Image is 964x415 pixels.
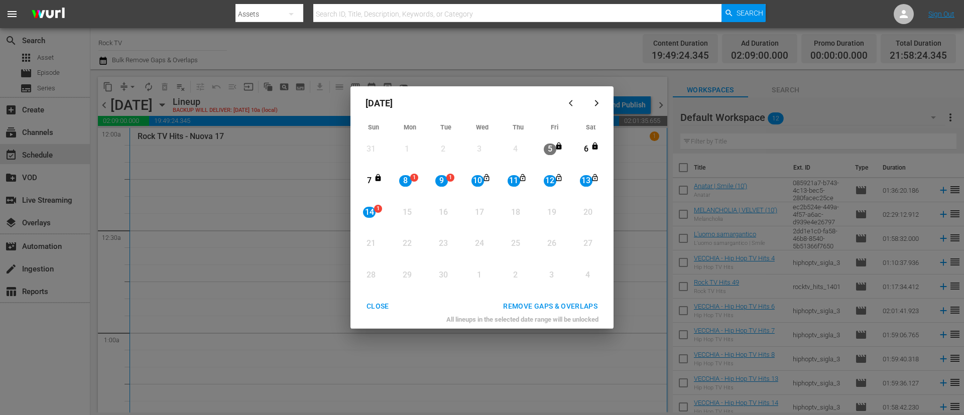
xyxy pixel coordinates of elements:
[513,123,524,131] span: Thu
[545,207,558,218] div: 19
[401,269,413,281] div: 29
[437,207,449,218] div: 16
[509,144,522,155] div: 4
[404,123,416,131] span: Mon
[737,4,763,22] span: Search
[363,175,376,187] div: 7
[354,297,401,316] button: CLOSE
[473,207,486,218] div: 17
[375,205,382,213] span: 1
[509,238,522,249] div: 25
[495,300,606,313] div: REMOVE GAPS & OVERLAPS
[368,123,379,131] span: Sun
[363,207,376,218] div: 14
[509,207,522,218] div: 18
[928,10,954,18] a: Sign Out
[355,120,609,292] div: Month View
[580,144,592,155] div: 6
[473,144,486,155] div: 3
[581,269,594,281] div: 4
[354,315,610,329] div: All lineups in the selected date range will be unlocked
[473,269,486,281] div: 1
[476,123,489,131] span: Wed
[355,91,560,115] div: [DATE]
[551,123,558,131] span: Fri
[24,3,72,26] img: ans4CAIJ8jUAAAAAAAAAAAAAAAAAAAAAAAAgQb4GAAAAAAAAAAAAAAAAAAAAAAAAJMjXAAAAAAAAAAAAAAAAAAAAAAAAgAT5G...
[365,269,378,281] div: 28
[471,175,484,187] div: 10
[365,144,378,155] div: 31
[358,300,397,313] div: CLOSE
[580,175,592,187] div: 13
[411,174,418,182] span: 1
[473,238,486,249] div: 24
[401,144,413,155] div: 1
[365,238,378,249] div: 21
[6,8,18,20] span: menu
[544,175,556,187] div: 12
[544,144,556,155] div: 5
[491,297,610,316] button: REMOVE GAPS & OVERLAPS
[581,238,594,249] div: 27
[545,238,558,249] div: 26
[437,238,449,249] div: 23
[401,207,413,218] div: 15
[440,123,451,131] span: Tue
[545,269,558,281] div: 3
[447,174,454,182] span: 1
[508,175,520,187] div: 11
[437,269,449,281] div: 30
[586,123,595,131] span: Sat
[581,207,594,218] div: 20
[401,238,413,249] div: 22
[399,175,412,187] div: 8
[509,269,522,281] div: 2
[437,144,449,155] div: 2
[435,175,448,187] div: 9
